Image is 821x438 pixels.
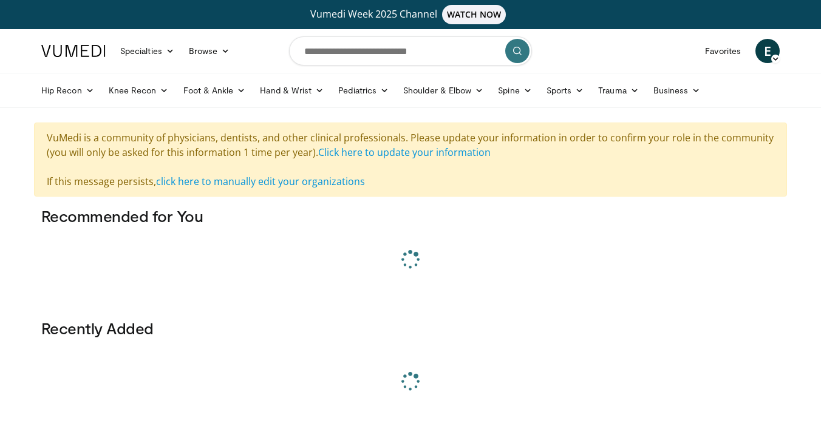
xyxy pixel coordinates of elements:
a: Specialties [113,39,182,63]
a: Spine [491,78,539,103]
a: E [755,39,780,63]
a: Hip Recon [34,78,101,103]
a: Business [646,78,708,103]
a: Knee Recon [101,78,176,103]
img: VuMedi Logo [41,45,106,57]
a: Click here to update your information [318,146,491,159]
h3: Recently Added [41,318,780,338]
h3: Recommended for You [41,206,780,226]
a: Sports [539,78,591,103]
input: Search topics, interventions [289,36,532,66]
div: VuMedi is a community of physicians, dentists, and other clinical professionals. Please update yo... [34,123,787,197]
a: Trauma [591,78,646,103]
a: Foot & Ankle [176,78,253,103]
a: Vumedi Week 2025 ChannelWATCH NOW [43,5,778,24]
a: Pediatrics [331,78,396,103]
a: Shoulder & Elbow [396,78,491,103]
a: Hand & Wrist [253,78,331,103]
span: WATCH NOW [442,5,506,24]
a: Browse [182,39,237,63]
a: click here to manually edit your organizations [156,175,365,188]
a: Favorites [698,39,748,63]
